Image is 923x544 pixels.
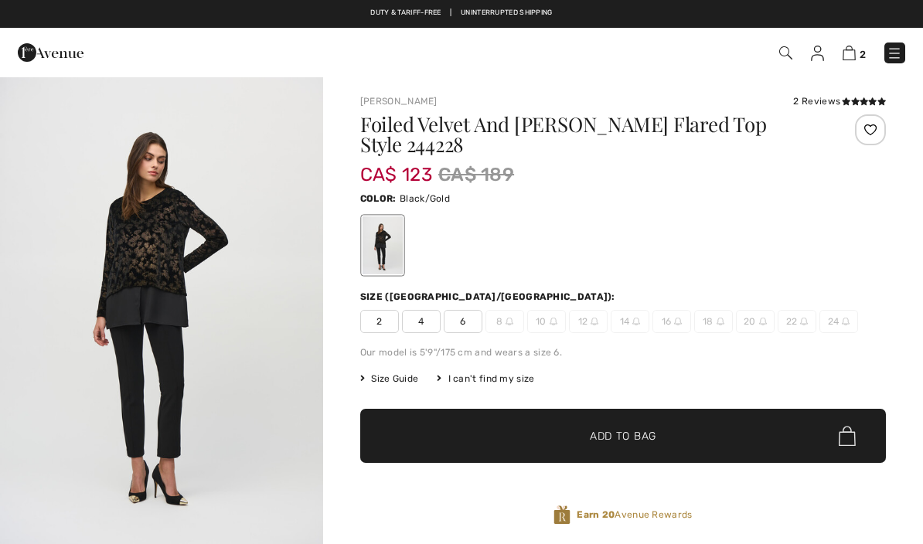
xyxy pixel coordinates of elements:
[360,290,618,304] div: Size ([GEOGRAPHIC_DATA]/[GEOGRAPHIC_DATA]):
[632,318,640,325] img: ring-m.svg
[569,310,608,333] span: 12
[577,508,692,522] span: Avenue Rewards
[360,96,438,107] a: [PERSON_NAME]
[652,310,691,333] span: 16
[360,409,886,463] button: Add to Bag
[779,46,792,59] img: Search
[843,46,856,60] img: Shopping Bag
[363,216,403,274] div: Black/Gold
[402,310,441,333] span: 4
[577,509,615,520] strong: Earn 20
[759,318,767,325] img: ring-m.svg
[360,310,399,333] span: 2
[819,310,858,333] span: 24
[694,310,733,333] span: 18
[553,505,570,525] img: Avenue Rewards
[843,43,866,62] a: 2
[18,44,83,59] a: 1ère Avenue
[360,193,397,204] span: Color:
[590,428,656,444] span: Add to Bag
[887,46,902,61] img: Menu
[591,318,598,325] img: ring-m.svg
[18,37,83,68] img: 1ère Avenue
[400,193,450,204] span: Black/Gold
[811,46,824,61] img: My Info
[793,94,886,108] div: 2 Reviews
[778,310,816,333] span: 22
[611,310,649,333] span: 14
[360,372,418,386] span: Size Guide
[674,318,682,325] img: ring-m.svg
[842,318,850,325] img: ring-m.svg
[860,49,866,60] span: 2
[438,161,514,189] span: CA$ 189
[506,318,513,325] img: ring-m.svg
[437,372,534,386] div: I can't find my size
[736,310,775,333] span: 20
[444,310,482,333] span: 6
[485,310,524,333] span: 8
[360,148,432,185] span: CA$ 123
[360,114,799,155] h1: Foiled Velvet And [PERSON_NAME] Flared Top Style 244228
[527,310,566,333] span: 10
[550,318,557,325] img: ring-m.svg
[839,426,856,446] img: Bag.svg
[717,318,724,325] img: ring-m.svg
[800,318,808,325] img: ring-m.svg
[360,345,886,359] div: Our model is 5'9"/175 cm and wears a size 6.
